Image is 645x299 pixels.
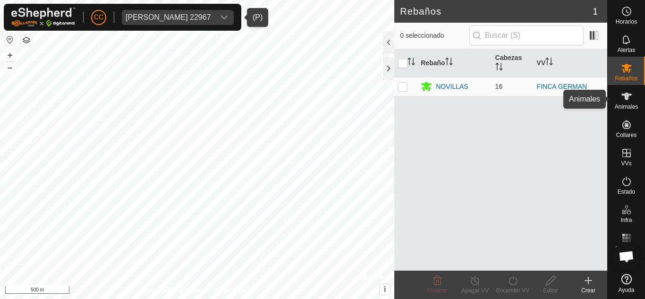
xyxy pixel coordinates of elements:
[94,12,103,22] span: CC
[148,287,203,295] a: Política de Privacidad
[495,64,503,72] p-sorticon: Activar para ordenar
[400,6,593,17] h2: Rebaños
[532,286,569,295] div: Editar
[417,49,491,77] th: Rebaño
[495,83,503,90] span: 16
[545,59,553,67] p-sorticon: Activar para ordenar
[4,62,16,73] button: –
[615,104,638,110] span: Animales
[620,217,632,223] span: Infra
[436,82,468,92] div: NOVILLAS
[445,59,453,67] p-sorticon: Activar para ordenar
[616,19,637,25] span: Horarios
[537,83,587,90] a: FINCA GERMAN
[618,47,635,53] span: Alertas
[569,286,607,295] div: Crear
[621,161,631,166] span: VVs
[608,270,645,297] a: Ayuda
[612,242,641,271] div: Chat abierto
[400,31,469,41] span: 0 seleccionado
[11,8,76,27] img: Logo Gallagher
[214,287,246,295] a: Contáctenos
[21,34,32,46] button: Capas del Mapa
[380,284,390,295] button: i
[615,76,637,81] span: Rebaños
[456,286,494,295] div: Apagar VV
[427,287,447,294] span: Eliminar
[492,49,533,77] th: Cabezas
[533,49,607,77] th: VV
[593,4,598,18] span: 1
[494,286,532,295] div: Encender VV
[469,26,584,45] input: Buscar (S)
[619,287,635,293] span: Ayuda
[384,285,386,293] span: i
[618,189,635,195] span: Estado
[215,10,234,25] div: dropdown trigger
[4,50,16,61] button: +
[122,10,215,25] span: Carlos Bodas Velasco 22967
[610,246,643,257] span: Mapa de Calor
[4,34,16,45] button: Restablecer Mapa
[407,59,415,67] p-sorticon: Activar para ordenar
[616,132,637,138] span: Collares
[126,14,211,21] div: [PERSON_NAME] 22967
